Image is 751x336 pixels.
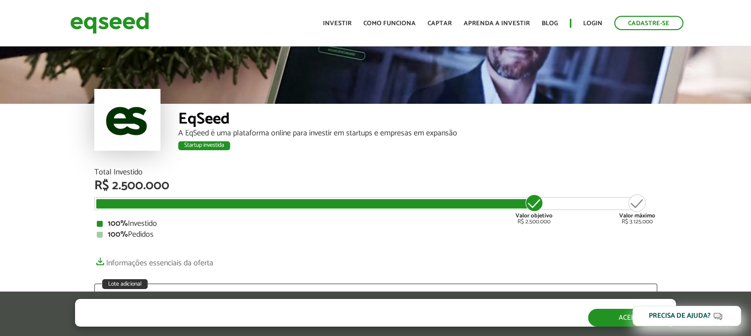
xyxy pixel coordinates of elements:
[583,20,602,27] a: Login
[75,299,433,314] h5: O site da EqSeed utiliza cookies para melhorar sua navegação.
[94,168,657,176] div: Total Investido
[428,20,452,27] a: Captar
[363,20,416,27] a: Como funciona
[97,220,655,228] div: Investido
[464,20,530,27] a: Aprenda a investir
[94,253,213,267] a: Informações essenciais da oferta
[323,20,352,27] a: Investir
[515,211,553,220] strong: Valor objetivo
[108,217,128,230] strong: 100%
[178,141,230,150] div: Startup investida
[178,111,657,129] div: EqSeed
[588,309,676,327] button: Aceitar
[108,228,128,241] strong: 100%
[619,211,655,220] strong: Valor máximo
[94,179,657,192] div: R$ 2.500.000
[205,318,319,326] a: política de privacidade e de cookies
[619,193,655,225] div: R$ 3.125.000
[178,129,657,137] div: A EqSeed é uma plataforma online para investir em startups e empresas em expansão
[102,279,148,289] div: Lote adicional
[542,20,558,27] a: Blog
[75,317,433,326] p: Ao clicar em "aceitar", você aceita nossa .
[515,193,553,225] div: R$ 2.500.000
[97,231,655,239] div: Pedidos
[614,16,683,30] a: Cadastre-se
[70,10,149,36] img: EqSeed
